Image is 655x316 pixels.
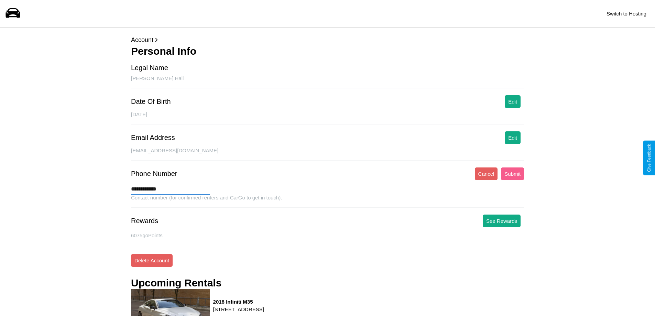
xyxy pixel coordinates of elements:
[603,7,650,20] button: Switch to Hosting
[131,64,168,72] div: Legal Name
[505,95,521,108] button: Edit
[647,144,652,172] div: Give Feedback
[213,299,264,305] h3: 2018 Infiniti M35
[483,215,521,227] button: See Rewards
[131,98,171,106] div: Date Of Birth
[213,305,264,314] p: [STREET_ADDRESS]
[131,45,524,57] h3: Personal Info
[131,170,177,178] div: Phone Number
[501,167,524,180] button: Submit
[505,131,521,144] button: Edit
[131,34,524,45] p: Account
[131,254,173,267] button: Delete Account
[131,217,158,225] div: Rewards
[131,111,524,124] div: [DATE]
[131,195,524,208] div: Contact number (for confirmed renters and CarGo to get in touch).
[131,75,524,88] div: [PERSON_NAME] Hall
[131,277,221,289] h3: Upcoming Rentals
[131,148,524,161] div: [EMAIL_ADDRESS][DOMAIN_NAME]
[475,167,498,180] button: Cancel
[131,231,524,240] p: 6075 goPoints
[131,134,175,142] div: Email Address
